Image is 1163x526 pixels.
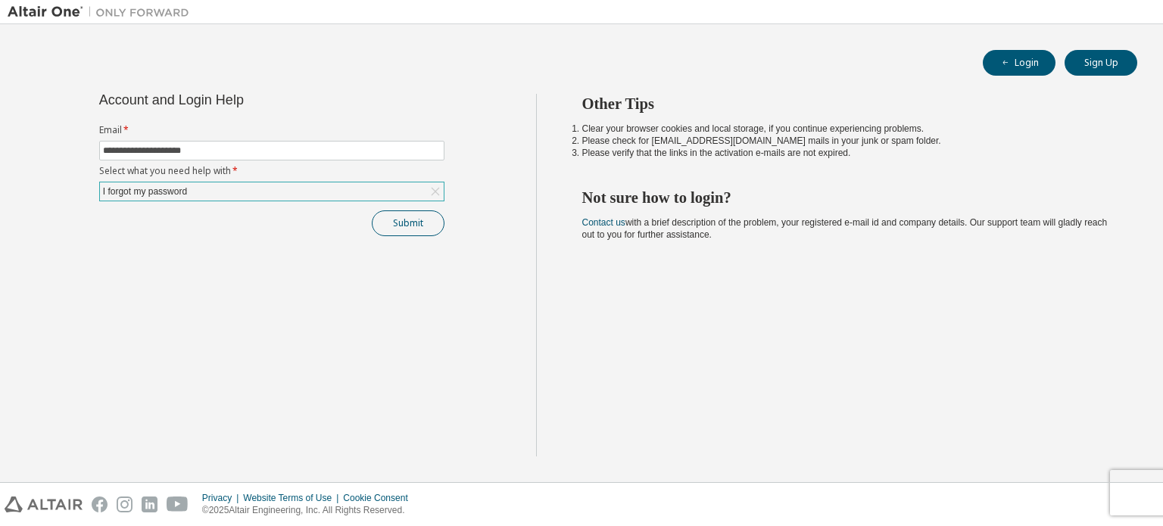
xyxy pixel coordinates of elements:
li: Please check for [EMAIL_ADDRESS][DOMAIN_NAME] mails in your junk or spam folder. [582,135,1111,147]
button: Submit [372,210,444,236]
img: Altair One [8,5,197,20]
a: Contact us [582,217,625,228]
h2: Other Tips [582,94,1111,114]
img: instagram.svg [117,496,133,512]
p: © 2025 Altair Engineering, Inc. All Rights Reserved. [202,504,417,517]
div: Cookie Consent [343,492,416,504]
div: I forgot my password [101,183,189,200]
img: youtube.svg [167,496,189,512]
span: with a brief description of the problem, your registered e-mail id and company details. Our suppo... [582,217,1108,240]
img: linkedin.svg [142,496,157,512]
label: Email [99,124,444,136]
img: facebook.svg [92,496,108,512]
li: Please verify that the links in the activation e-mails are not expired. [582,147,1111,159]
div: Account and Login Help [99,94,376,106]
button: Login [983,50,1055,76]
h2: Not sure how to login? [582,188,1111,207]
img: altair_logo.svg [5,496,83,512]
div: I forgot my password [100,182,444,201]
button: Sign Up [1065,50,1137,76]
li: Clear your browser cookies and local storage, if you continue experiencing problems. [582,123,1111,135]
div: Privacy [202,492,243,504]
label: Select what you need help with [99,165,444,177]
div: Website Terms of Use [243,492,343,504]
